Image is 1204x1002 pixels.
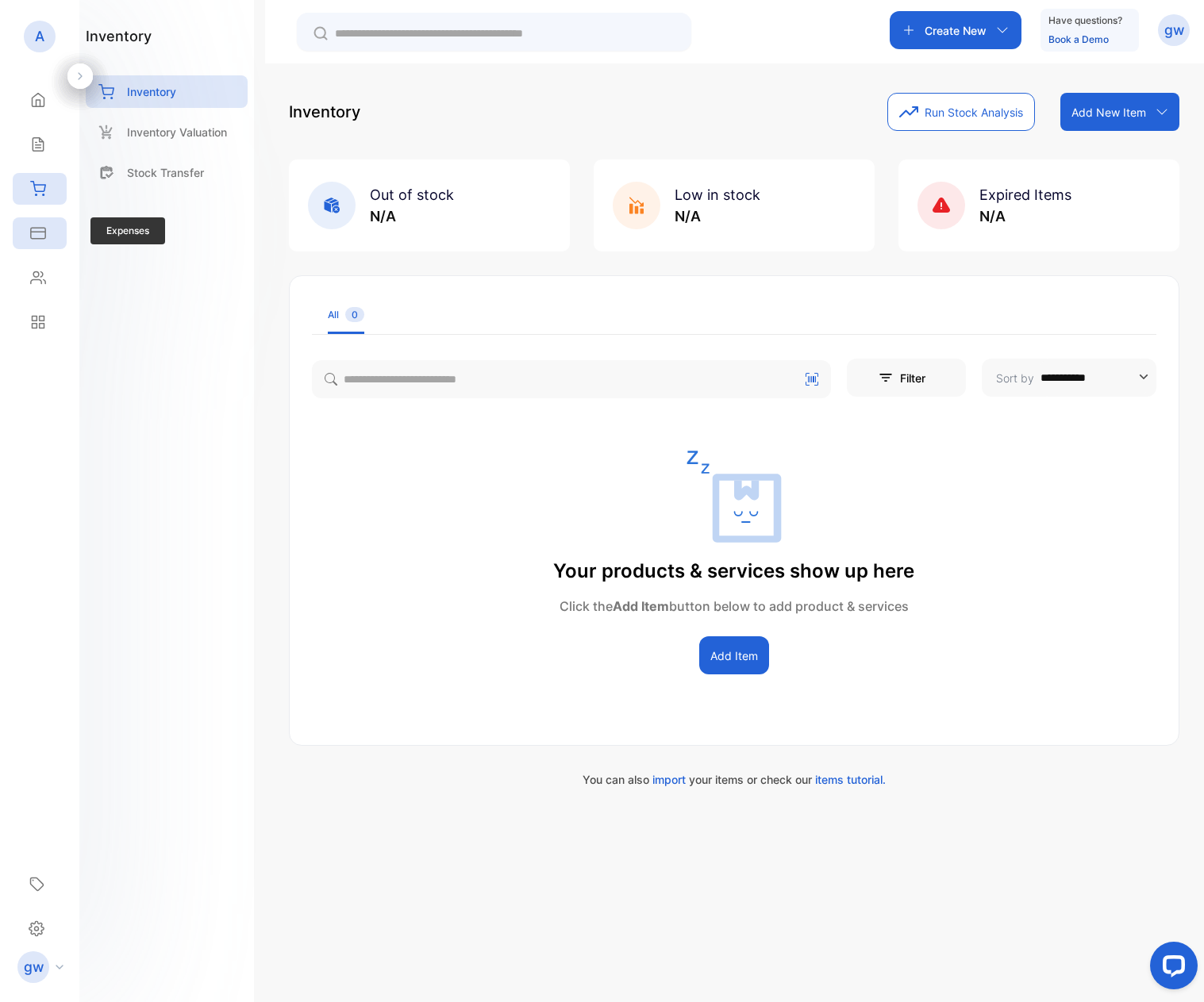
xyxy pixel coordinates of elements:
[289,100,360,124] p: Inventory
[815,773,886,786] span: items tutorial.
[370,186,454,203] span: Out of stock
[86,75,248,108] a: Inventory
[996,370,1034,386] p: Sort by
[86,156,248,189] a: Stock Transfer
[699,636,769,674] button: Add Item
[24,957,44,977] p: gw
[289,771,1179,788] p: You can also your items or check our
[675,186,760,203] span: Low in stock
[979,186,1071,203] span: Expired Items
[890,11,1021,49] button: Create New
[925,22,987,39] p: Create New
[1048,33,1109,45] a: Book a Demo
[86,116,248,148] a: Inventory Valuation
[1071,104,1146,121] p: Add New Item
[675,205,760,227] p: N/A
[687,449,782,544] img: empty state
[1164,20,1184,40] p: gw
[370,205,454,227] p: N/A
[1137,935,1204,1002] iframe: LiveChat chat widget
[982,359,1156,397] button: Sort by
[613,598,669,614] span: Add Item
[887,93,1035,131] button: Run Stock Analysis
[90,217,165,244] span: Expenses
[553,557,914,585] p: Your products & services show up here
[652,773,686,786] span: import
[127,164,204,181] p: Stock Transfer
[1158,11,1190,49] button: gw
[345,307,364,322] span: 0
[1048,13,1122,29] p: Have questions?
[35,26,44,47] p: A
[979,205,1071,227] p: N/A
[328,308,364,322] div: All
[553,597,914,616] p: Click the button below to add product & services
[127,83,176,100] p: Inventory
[127,124,227,140] p: Inventory Valuation
[86,25,152,47] h1: inventory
